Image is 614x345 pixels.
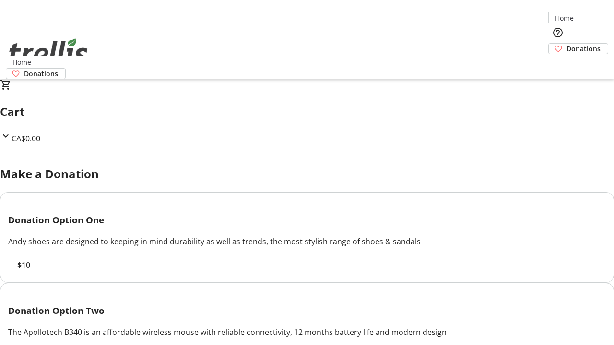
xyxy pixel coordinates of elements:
[8,213,606,227] h3: Donation Option One
[8,236,606,247] div: Andy shoes are designed to keeping in mind durability as well as trends, the most stylish range o...
[548,43,608,54] a: Donations
[17,259,30,271] span: $10
[8,326,606,338] div: The Apollotech B340 is an affordable wireless mouse with reliable connectivity, 12 months battery...
[567,44,601,54] span: Donations
[548,23,567,42] button: Help
[555,13,574,23] span: Home
[6,57,37,67] a: Home
[6,68,66,79] a: Donations
[549,13,579,23] a: Home
[8,304,606,317] h3: Donation Option Two
[12,133,40,144] span: CA$0.00
[6,28,91,76] img: Orient E2E Organization 9Q2YxE4x4I's Logo
[12,57,31,67] span: Home
[8,259,39,271] button: $10
[548,54,567,73] button: Cart
[24,69,58,79] span: Donations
